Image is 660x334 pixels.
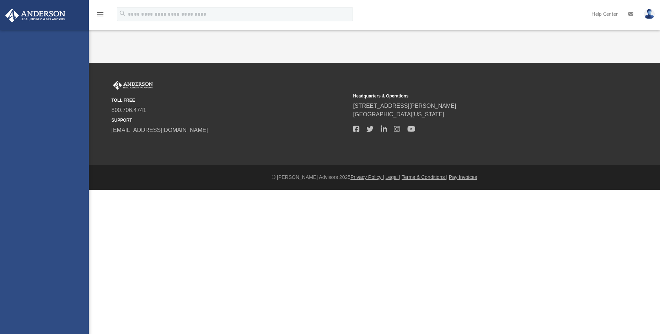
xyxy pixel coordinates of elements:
a: 800.706.4741 [112,107,146,113]
small: Headquarters & Operations [353,93,590,99]
img: User Pic [644,9,655,19]
i: menu [96,10,104,18]
small: TOLL FREE [112,97,348,104]
a: [STREET_ADDRESS][PERSON_NAME] [353,103,456,109]
img: Anderson Advisors Platinum Portal [112,81,154,90]
i: search [119,10,127,17]
a: Pay Invoices [449,174,477,180]
a: [EMAIL_ADDRESS][DOMAIN_NAME] [112,127,208,133]
a: Terms & Conditions | [402,174,447,180]
small: SUPPORT [112,117,348,123]
a: Privacy Policy | [350,174,384,180]
img: Anderson Advisors Platinum Portal [3,9,68,22]
a: [GEOGRAPHIC_DATA][US_STATE] [353,111,444,117]
a: menu [96,14,104,18]
div: © [PERSON_NAME] Advisors 2025 [89,174,660,181]
a: Legal | [386,174,401,180]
